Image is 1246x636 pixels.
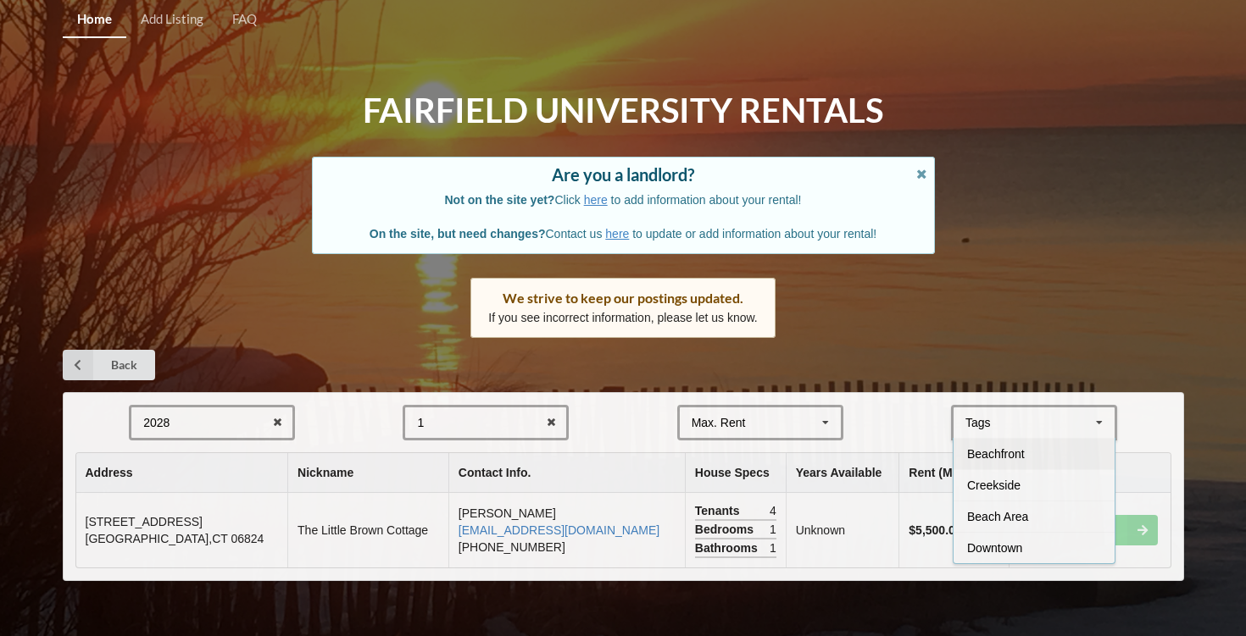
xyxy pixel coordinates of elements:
span: Tenants [695,502,744,519]
div: Are you a landlord? [330,166,917,183]
h1: Fairfield University Rentals [363,89,883,132]
a: here [584,193,608,207]
b: $5,500.00 [909,523,961,537]
a: Add Listing [126,2,218,38]
th: Address [76,453,288,493]
td: [PERSON_NAME] [PHONE_NUMBER] [448,493,685,567]
span: Bathrooms [695,539,762,556]
span: Click to add information about your rental! [445,193,802,207]
td: Unknown [786,493,899,567]
span: [STREET_ADDRESS] [86,515,203,528]
b: On the site, but need changes? [370,227,546,241]
span: Contact us to update or add information about your rental! [370,227,876,241]
span: 4 [770,502,776,519]
th: Years Available [786,453,899,493]
div: 1 [417,417,424,429]
span: 1 [770,539,776,556]
a: FAQ [218,2,271,38]
a: Back [63,350,155,380]
span: Downtown [967,541,1022,555]
th: Rent (Monthly) [898,453,1009,493]
div: 2028 [143,417,170,429]
th: Nickname [287,453,448,493]
span: Creekside [967,478,1021,492]
th: House Specs [685,453,786,493]
a: Home [63,2,126,38]
p: If you see incorrect information, please let us know. [488,309,758,326]
span: Bedrooms [695,521,758,538]
td: The Little Brown Cottage [287,493,448,567]
b: Not on the site yet? [445,193,555,207]
div: We strive to keep our postings updated. [488,290,758,307]
span: [GEOGRAPHIC_DATA] , CT 06824 [86,532,264,545]
span: 1 [770,521,776,538]
a: here [605,227,629,241]
span: Beachfront [967,447,1025,461]
div: Max. Rent [692,417,746,429]
a: [EMAIL_ADDRESS][DOMAIN_NAME] [459,523,659,537]
span: Beach Area [967,510,1028,523]
th: Contact Info. [448,453,685,493]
